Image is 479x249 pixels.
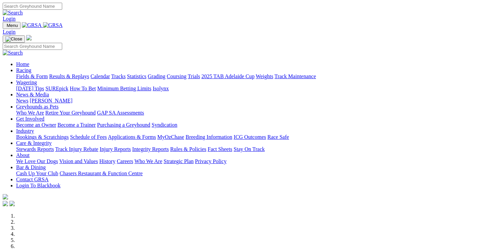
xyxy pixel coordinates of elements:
[164,158,194,164] a: Strategic Plan
[99,146,131,152] a: Injury Reports
[16,122,56,128] a: Become an Owner
[3,43,62,50] input: Search
[208,146,232,152] a: Fact Sheets
[3,50,23,56] img: Search
[16,98,28,103] a: News
[45,110,96,116] a: Retire Your Greyhound
[234,134,266,140] a: ICG Outcomes
[3,29,15,35] a: Login
[7,23,18,28] span: Menu
[16,170,476,177] div: Bar & Dining
[16,110,44,116] a: Who We Are
[152,122,177,128] a: Syndication
[188,73,200,79] a: Trials
[59,158,98,164] a: Vision and Values
[43,22,63,28] img: GRSA
[234,146,265,152] a: Stay On Track
[16,140,52,146] a: Care & Integrity
[111,73,126,79] a: Tracks
[90,73,110,79] a: Calendar
[153,86,169,91] a: Isolynx
[16,86,476,92] div: Wagering
[148,73,165,79] a: Grading
[49,73,89,79] a: Results & Replays
[16,86,44,91] a: [DATE] Tips
[3,194,8,199] img: logo-grsa-white.png
[57,122,96,128] a: Become a Trainer
[70,86,96,91] a: How To Bet
[3,35,25,43] button: Toggle navigation
[16,104,58,110] a: Greyhounds as Pets
[16,110,476,116] div: Greyhounds as Pets
[16,134,476,140] div: Industry
[9,201,15,206] img: twitter.svg
[167,73,187,79] a: Coursing
[16,134,69,140] a: Bookings & Scratchings
[16,158,58,164] a: We Love Our Dogs
[275,73,316,79] a: Track Maintenance
[97,122,150,128] a: Purchasing a Greyhound
[16,152,30,158] a: About
[267,134,289,140] a: Race Safe
[108,134,156,140] a: Applications & Forms
[3,10,23,16] img: Search
[16,67,31,73] a: Racing
[117,158,133,164] a: Careers
[30,98,72,103] a: [PERSON_NAME]
[59,170,143,176] a: Chasers Restaurant & Function Centre
[16,158,476,164] div: About
[16,146,476,152] div: Care & Integrity
[134,158,162,164] a: Who We Are
[97,86,151,91] a: Minimum Betting Limits
[3,3,62,10] input: Search
[16,73,48,79] a: Fields & Form
[186,134,232,140] a: Breeding Information
[55,146,98,152] a: Track Injury Rebate
[132,146,169,152] a: Integrity Reports
[127,73,147,79] a: Statistics
[16,92,49,97] a: News & Media
[22,22,42,28] img: GRSA
[16,116,44,122] a: Get Involved
[16,61,29,67] a: Home
[16,98,476,104] div: News & Media
[16,80,37,85] a: Wagering
[157,134,184,140] a: MyOzChase
[5,36,22,42] img: Close
[70,134,107,140] a: Schedule of Fees
[170,146,206,152] a: Rules & Policies
[195,158,227,164] a: Privacy Policy
[3,201,8,206] img: facebook.svg
[16,146,54,152] a: Stewards Reports
[201,73,254,79] a: 2025 TAB Adelaide Cup
[97,110,144,116] a: GAP SA Assessments
[16,183,61,188] a: Login To Blackbook
[45,86,68,91] a: SUREpick
[99,158,115,164] a: History
[3,22,21,29] button: Toggle navigation
[16,128,34,134] a: Industry
[16,177,48,182] a: Contact GRSA
[256,73,273,79] a: Weights
[16,170,58,176] a: Cash Up Your Club
[16,164,46,170] a: Bar & Dining
[16,73,476,80] div: Racing
[16,122,476,128] div: Get Involved
[3,16,15,22] a: Login
[26,35,32,40] img: logo-grsa-white.png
